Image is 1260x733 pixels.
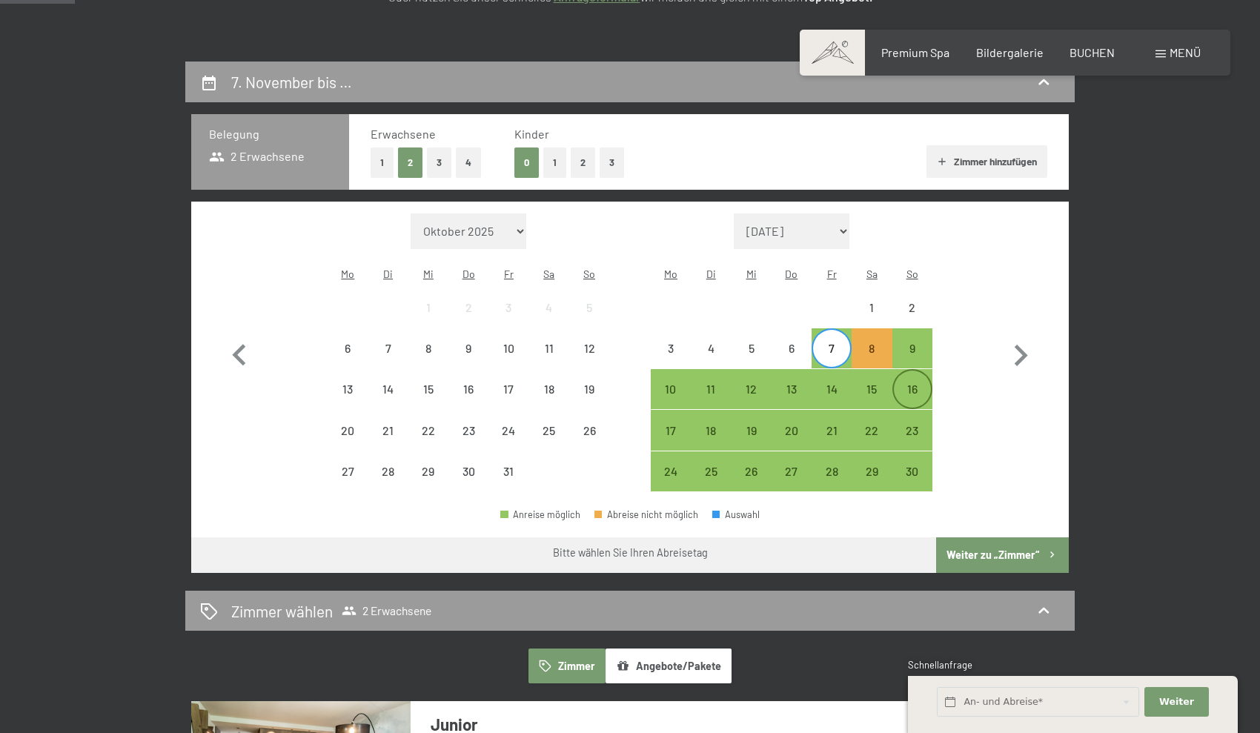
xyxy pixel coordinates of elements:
span: Bildergalerie [976,45,1044,59]
div: Abreise möglich [812,410,852,450]
div: Abreise nicht möglich [328,451,368,491]
div: Abreise möglich [772,410,812,450]
div: Abreise möglich [812,451,852,491]
div: Abreise nicht möglich [651,328,691,368]
div: 15 [853,383,890,420]
button: Nächster Monat [999,213,1042,492]
div: Wed Oct 15 2025 [408,369,448,409]
div: Tue Nov 18 2025 [691,410,731,450]
div: Sun Oct 19 2025 [569,369,609,409]
div: Mon Nov 10 2025 [651,369,691,409]
div: Wed Oct 08 2025 [408,328,448,368]
div: Thu Nov 27 2025 [772,451,812,491]
abbr: Mittwoch [746,268,757,280]
abbr: Dienstag [706,268,716,280]
div: 10 [490,342,527,379]
a: BUCHEN [1070,45,1115,59]
div: Abreise nicht möglich [772,328,812,368]
div: Abreise möglich [772,451,812,491]
div: 22 [853,425,890,462]
div: Tue Nov 04 2025 [691,328,731,368]
abbr: Dienstag [383,268,393,280]
div: 1 [853,302,890,339]
abbr: Mittwoch [423,268,434,280]
div: Sun Nov 16 2025 [892,369,932,409]
div: 21 [813,425,850,462]
div: 11 [531,342,568,379]
div: Abreise möglich [731,451,771,491]
div: 7 [813,342,850,379]
div: 18 [692,425,729,462]
button: Zimmer hinzufügen [926,145,1047,178]
button: Angebote/Pakete [606,649,732,683]
div: Abreise möglich [731,410,771,450]
a: Premium Spa [881,45,949,59]
div: Fri Nov 28 2025 [812,451,852,491]
div: 12 [732,383,769,420]
div: Mon Oct 13 2025 [328,369,368,409]
div: 9 [894,342,931,379]
div: Wed Oct 29 2025 [408,451,448,491]
span: Erwachsene [371,127,436,141]
div: Abreise nicht möglich [408,328,448,368]
div: Abreise nicht möglich [569,369,609,409]
h3: Belegung [209,126,331,142]
div: 3 [490,302,527,339]
div: Sun Oct 12 2025 [569,328,609,368]
div: Abreise nicht möglich [448,410,488,450]
div: Fri Nov 21 2025 [812,410,852,450]
div: 12 [571,342,608,379]
div: Thu Oct 16 2025 [448,369,488,409]
div: Sat Oct 25 2025 [529,410,569,450]
div: 16 [894,383,931,420]
div: 2 [450,302,487,339]
span: 2 Erwachsene [209,148,305,165]
div: Abreise möglich [892,328,932,368]
div: Wed Nov 05 2025 [731,328,771,368]
div: Mon Oct 20 2025 [328,410,368,450]
div: Abreise nicht möglich [328,410,368,450]
div: Fri Oct 03 2025 [488,288,528,328]
div: Fri Oct 24 2025 [488,410,528,450]
div: Wed Oct 22 2025 [408,410,448,450]
div: Sun Oct 26 2025 [569,410,609,450]
div: Abreise nicht möglich [448,328,488,368]
div: 16 [450,383,487,420]
div: Mon Nov 03 2025 [651,328,691,368]
button: 4 [456,147,481,178]
div: Abreise nicht möglich [448,369,488,409]
div: 17 [652,425,689,462]
div: 8 [853,342,890,379]
div: 27 [329,465,366,503]
div: Abreise nicht möglich [368,328,408,368]
div: 7 [369,342,406,379]
div: Tue Nov 11 2025 [691,369,731,409]
div: 19 [571,383,608,420]
div: Abreise nicht möglich [488,369,528,409]
div: Abreise möglich [691,369,731,409]
div: Tue Oct 21 2025 [368,410,408,450]
div: Abreise nicht möglich [488,451,528,491]
div: 26 [571,425,608,462]
div: 4 [692,342,729,379]
div: 9 [450,342,487,379]
div: 1 [410,302,447,339]
div: Mon Oct 27 2025 [328,451,368,491]
div: Abreise nicht möglich [569,410,609,450]
div: Fri Oct 17 2025 [488,369,528,409]
abbr: Samstag [543,268,554,280]
div: 20 [773,425,810,462]
div: 10 [652,383,689,420]
div: Mon Nov 24 2025 [651,451,691,491]
div: Sun Nov 09 2025 [892,328,932,368]
div: Thu Nov 13 2025 [772,369,812,409]
div: Abreise nicht möglich [488,328,528,368]
div: Abreise möglich [892,369,932,409]
div: 21 [369,425,406,462]
abbr: Sonntag [583,268,595,280]
div: 24 [652,465,689,503]
div: 28 [369,465,406,503]
div: Abreise nicht möglich [529,369,569,409]
div: Abreise möglich [892,451,932,491]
